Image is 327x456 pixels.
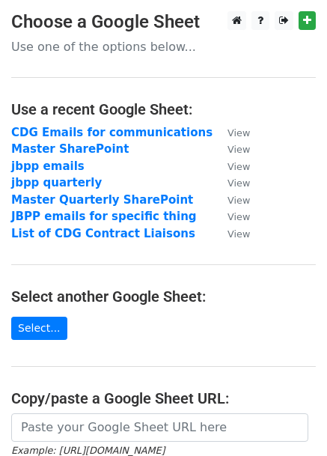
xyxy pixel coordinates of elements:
a: View [213,193,250,207]
a: View [213,176,250,189]
a: jbpp quarterly [11,176,102,189]
p: Use one of the options below... [11,39,316,55]
a: JBPP emails for specific thing [11,210,197,223]
small: View [227,177,250,189]
a: View [213,210,250,223]
h3: Choose a Google Sheet [11,11,316,33]
h4: Use a recent Google Sheet: [11,100,316,118]
a: jbpp emails [11,159,85,173]
small: View [227,127,250,139]
h4: Copy/paste a Google Sheet URL: [11,389,316,407]
a: Master Quarterly SharePoint [11,193,193,207]
small: View [227,211,250,222]
a: View [213,142,250,156]
small: Example: [URL][DOMAIN_NAME] [11,445,165,456]
a: Master SharePoint [11,142,129,156]
a: View [213,126,250,139]
small: View [227,161,250,172]
iframe: Chat Widget [252,384,327,456]
a: List of CDG Contract Liaisons [11,227,195,240]
a: CDG Emails for communications [11,126,213,139]
input: Paste your Google Sheet URL here [11,413,308,442]
small: View [227,195,250,206]
a: View [213,159,250,173]
small: View [227,144,250,155]
h4: Select another Google Sheet: [11,288,316,305]
small: View [227,228,250,240]
a: View [213,227,250,240]
a: Select... [11,317,67,340]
